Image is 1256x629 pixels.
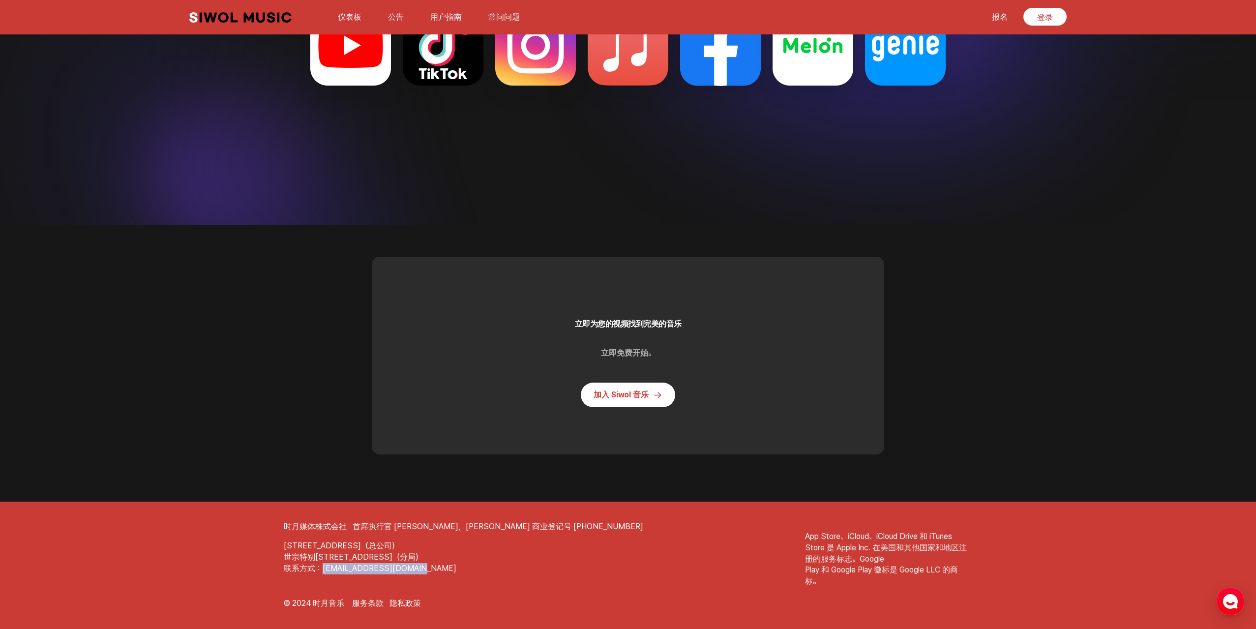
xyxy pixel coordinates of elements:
[338,12,361,22] font: 仪表板
[805,532,967,563] font: App Store、iCloud、iCloud Drive 和 iTunes Store 是 Apple Inc. 在美国和其他国家和地区注册的服务标志。Google
[352,598,384,609] a: 服务条款
[65,312,127,336] a: Messages
[388,12,404,22] font: 公告
[332,6,367,28] a: 仪表板
[284,541,399,550] font: [STREET_ADDRESS]（总公司）
[532,522,643,531] font: 商业登记号 [PHONE_NUMBER]
[389,598,421,609] a: 隐私政策
[382,6,410,28] a: 公告
[284,599,344,608] font: © 2024 时月音乐
[284,522,347,531] font: 时月媒体株式会社
[352,599,384,608] font: 服务条款
[353,522,530,531] font: 首席执行官 [PERSON_NAME]，[PERSON_NAME]
[805,565,958,586] font: Play 和 Google Play 徽标是 Google LLC 的商标。
[284,552,423,562] font: 世宗特别[STREET_ADDRESS]（分局）
[482,5,526,29] button: 常问问题
[430,12,462,22] font: 用户指南
[127,312,189,336] a: Settings
[992,12,1008,22] font: 报名
[575,319,682,329] font: 立即为您的视频找到完美的音乐
[1023,8,1067,26] a: 登录
[594,390,649,399] font: 加入 Siwol 音乐
[3,312,65,336] a: Home
[25,327,42,334] span: Home
[601,348,656,358] font: 立即免费开始。
[284,564,456,573] font: 联系方式：[EMAIL_ADDRESS][DOMAIN_NAME]
[1037,13,1053,22] font: 登录
[581,383,675,407] a: 加入 Siwol 音乐
[986,6,1014,28] a: 报名
[389,599,421,608] font: 隐私政策
[488,12,520,22] font: 常问问题
[82,327,111,335] span: Messages
[146,327,170,334] span: Settings
[424,6,468,28] a: 用户指南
